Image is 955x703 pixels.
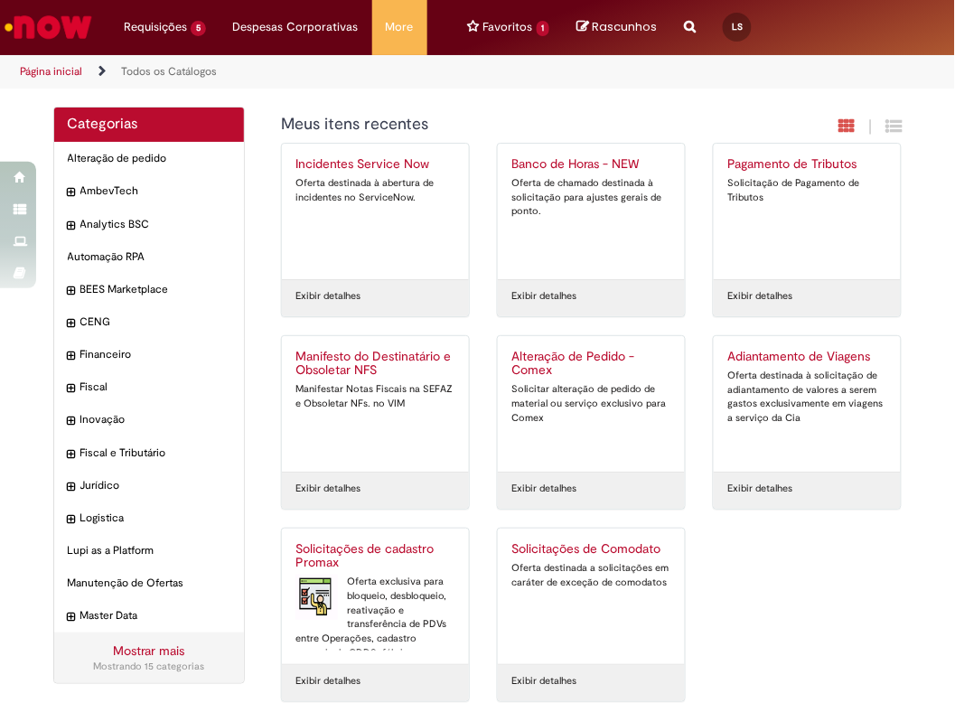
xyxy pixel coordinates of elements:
[511,289,576,304] a: Exibir detalhes
[68,249,231,265] span: Automação RPA
[295,382,455,410] div: Manifestar Notas Fiscais na SEFAZ e Obsoletar NFs. no VIM
[124,18,187,36] span: Requisições
[80,511,231,526] span: Logistica
[80,380,231,395] span: Fiscal
[113,642,184,659] a: Mostrar mais
[68,445,76,464] i: expandir categoria Fiscal e Tributário
[483,18,533,36] span: Favoritos
[68,282,76,300] i: expandir categoria BEES Marketplace
[727,369,887,426] div: Oferta destinada à solicitação de adiantamento de valores a serem gastos exclusivamente em viagen...
[511,350,671,379] h2: Alteração de Pedido - Comex
[68,576,231,591] span: Manutenção de Ofertas
[68,380,76,398] i: expandir categoria Fiscal
[295,176,455,204] div: Oferta destinada à abertura de incidentes no ServiceNow.
[80,217,231,232] span: Analytics BSC
[537,21,550,36] span: 1
[727,289,792,304] a: Exibir detalhes
[54,208,245,241] div: expandir categoria Analytics BSC Analytics BSC
[386,18,414,36] span: More
[80,314,231,330] span: CENG
[80,412,231,427] span: Inovação
[727,350,887,364] h2: Adiantamento de Viagens
[54,174,245,208] div: expandir categoria AmbevTech AmbevTech
[727,176,887,204] div: Solicitação de Pagamento de Tributos
[54,436,245,470] div: expandir categoria Fiscal e Tributário Fiscal e Tributário
[511,542,671,557] h2: Solicitações de Comodato
[68,412,76,430] i: expandir categoria Inovação
[727,157,887,172] h2: Pagamento de Tributos
[498,144,685,279] a: Banco de Horas - NEW Oferta de chamado destinada à solicitação para ajustes gerais de ponto.
[54,501,245,535] div: expandir categoria Logistica Logistica
[886,117,903,135] i: Exibição de grade
[281,116,740,134] h1: {"description":"","title":"Meus itens recentes"} Categoria
[68,660,231,674] div: Mostrando 15 categorias
[295,674,360,689] a: Exibir detalhes
[282,336,469,472] a: Manifesto do Destinatário e Obsoletar NFS Manifestar Notas Fiscais na SEFAZ e Obsoletar NFs. no VIM
[68,314,76,333] i: expandir categoria CENG
[54,370,245,404] div: expandir categoria Fiscal Fiscal
[714,336,901,472] a: Adiantamento de Viagens Oferta destinada à solicitação de adiantamento de valores a serem gastos ...
[68,511,76,529] i: expandir categoria Logistica
[68,151,231,166] span: Alteração de pedido
[54,338,245,371] div: expandir categoria Financeiro Financeiro
[576,18,657,35] a: No momento, sua lista de rascunhos tem 0 Itens
[54,403,245,436] div: expandir categoria Inovação Inovação
[295,157,455,172] h2: Incidentes Service Now
[839,117,856,135] i: Exibição em cartão
[80,445,231,461] span: Fiscal e Tributário
[282,529,469,664] a: Solicitações de cadastro Promax Solicitações de cadastro Promax Oferta exclusiva para bloqueio, d...
[295,350,455,379] h2: Manifesto do Destinatário e Obsoletar NFS
[592,18,657,35] span: Rascunhos
[20,64,82,79] a: Página inicial
[282,144,469,279] a: Incidentes Service Now Oferta destinada à abertura de incidentes no ServiceNow.
[54,240,245,274] div: Automação RPA
[54,142,245,633] ul: Categorias
[121,64,217,79] a: Todos os Catálogos
[295,575,338,620] img: Solicitações de cadastro Promax
[511,482,576,496] a: Exibir detalhes
[68,478,76,496] i: expandir categoria Jurídico
[80,608,231,623] span: Master Data
[869,117,873,137] span: |
[68,217,76,235] i: expandir categoria Analytics BSC
[233,18,359,36] span: Despesas Corporativas
[511,382,671,425] div: Solicitar alteração de pedido de material ou serviço exclusivo para Comex
[191,21,206,36] span: 5
[511,176,671,219] div: Oferta de chamado destinada à solicitação para ajustes gerais de ponto.
[68,183,76,202] i: expandir categoria AmbevTech
[54,305,245,339] div: expandir categoria CENG CENG
[80,282,231,297] span: BEES Marketplace
[68,543,231,558] span: Lupi as a Platform
[511,157,671,172] h2: Banco de Horas - NEW
[498,529,685,664] a: Solicitações de Comodato Oferta destinada a solicitações em caráter de exceção de comodatos
[295,289,360,304] a: Exibir detalhes
[80,183,231,199] span: AmbevTech
[54,273,245,306] div: expandir categoria BEES Marketplace BEES Marketplace
[727,482,792,496] a: Exibir detalhes
[511,561,671,589] div: Oferta destinada a solicitações em caráter de exceção de comodatos
[54,599,245,633] div: expandir categoria Master Data Master Data
[732,21,743,33] span: LS
[54,534,245,567] div: Lupi as a Platform
[498,336,685,472] a: Alteração de Pedido - Comex Solicitar alteração de pedido de material ou serviço exclusivo para C...
[295,542,455,571] h2: Solicitações de cadastro Promax
[295,482,360,496] a: Exibir detalhes
[295,575,455,674] div: Oferta exclusiva para bloqueio, desbloqueio, reativação e transferência de PDVs entre Operações, ...
[80,478,231,493] span: Jurídico
[511,674,576,689] a: Exibir detalhes
[80,347,231,362] span: Financeiro
[68,347,76,365] i: expandir categoria Financeiro
[68,117,231,133] h2: Categorias
[68,608,76,626] i: expandir categoria Master Data
[2,9,95,45] img: ServiceNow
[54,469,245,502] div: expandir categoria Jurídico Jurídico
[54,142,245,175] div: Alteração de pedido
[54,567,245,600] div: Manutenção de Ofertas
[14,55,544,89] ul: Trilhas de página
[714,144,901,279] a: Pagamento de Tributos Solicitação de Pagamento de Tributos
